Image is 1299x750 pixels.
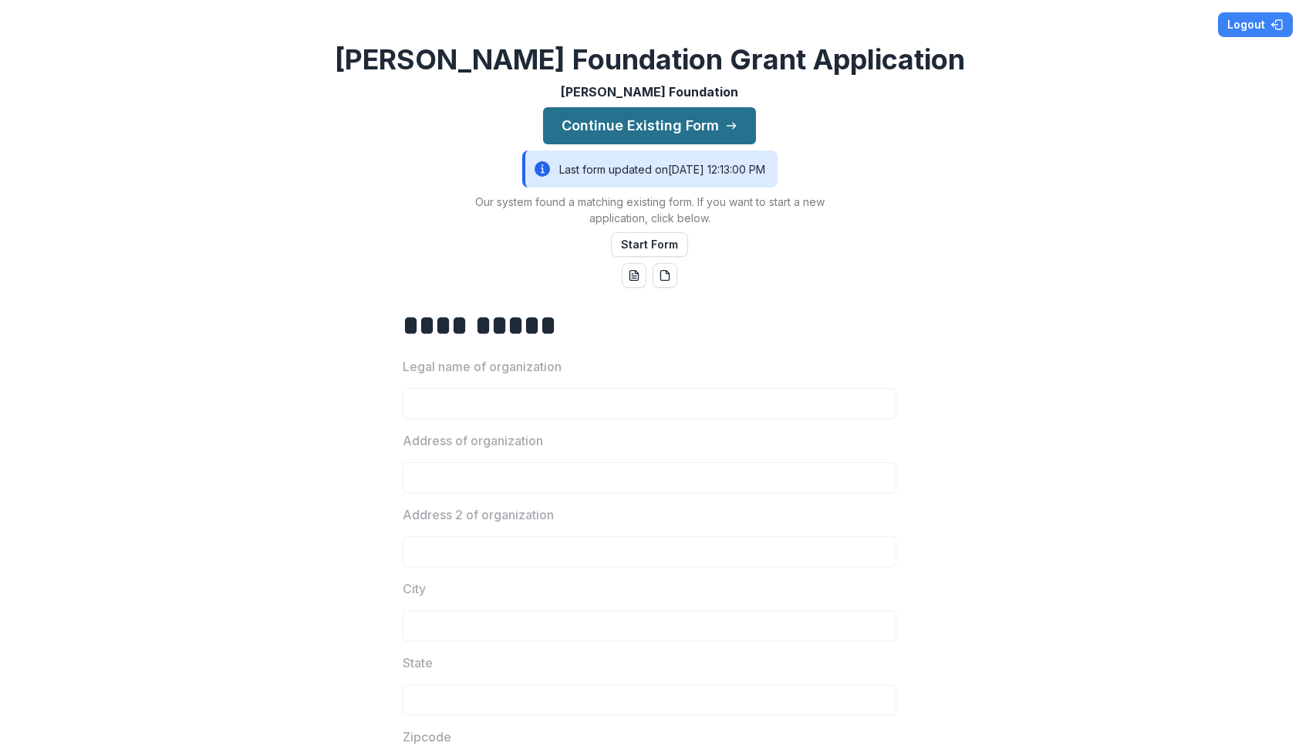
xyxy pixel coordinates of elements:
[403,728,451,746] p: Zipcode
[457,194,842,226] p: Our system found a matching existing form. If you want to start a new application, click below.
[335,43,965,76] h2: [PERSON_NAME] Foundation Grant Application
[403,654,433,672] p: State
[611,232,688,257] button: Start Form
[561,83,738,101] p: [PERSON_NAME] Foundation
[403,505,554,524] p: Address 2 of organization
[543,107,756,144] button: Continue Existing Form
[522,150,778,187] div: Last form updated on [DATE] 12:13:00 PM
[403,431,543,450] p: Address of organization
[403,357,562,376] p: Legal name of organization
[622,263,646,288] button: word-download
[653,263,677,288] button: pdf-download
[403,579,426,598] p: City
[1218,12,1293,37] button: Logout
